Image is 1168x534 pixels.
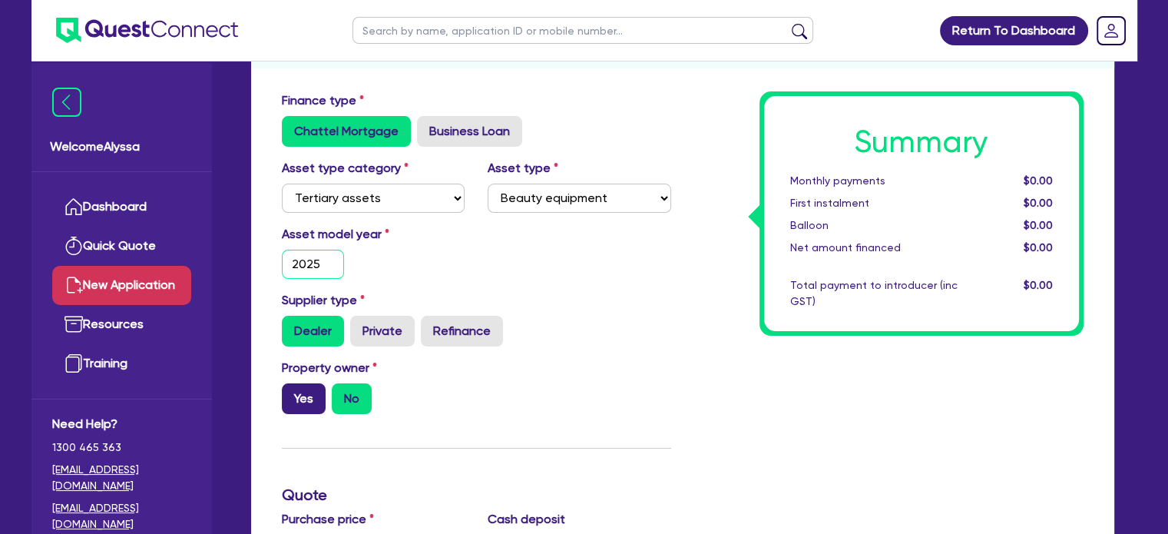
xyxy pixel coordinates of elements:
img: new-application [65,276,83,294]
h3: Quote [282,486,671,504]
span: Welcome Alyssa [50,138,194,156]
span: $0.00 [1023,197,1052,209]
a: Dropdown toggle [1091,11,1131,51]
a: Resources [52,305,191,344]
div: Net amount financed [779,240,969,256]
input: Search by name, application ID or mobile number... [352,17,813,44]
div: First instalment [779,195,969,211]
label: Private [350,316,415,347]
img: icon-menu-close [52,88,81,117]
img: quest-connect-logo-blue [56,18,238,43]
div: Total payment to introducer (inc GST) [779,277,969,310]
label: Yes [282,383,326,414]
span: $0.00 [1023,279,1052,291]
label: Finance type [282,91,364,110]
label: Property owner [282,359,377,377]
span: 1300 465 363 [52,439,191,456]
a: [EMAIL_ADDRESS][DOMAIN_NAME] [52,462,191,494]
label: Chattel Mortgage [282,116,411,147]
a: Training [52,344,191,383]
span: $0.00 [1023,174,1052,187]
label: Business Loan [417,116,522,147]
span: $0.00 [1023,219,1052,231]
a: Quick Quote [52,227,191,266]
label: Refinance [421,316,503,347]
label: Cash deposit [488,510,565,529]
a: Return To Dashboard [940,16,1088,45]
img: quick-quote [65,237,83,255]
a: [EMAIL_ADDRESS][DOMAIN_NAME] [52,500,191,532]
div: Balloon [779,217,969,234]
img: training [65,354,83,373]
label: Asset type category [282,159,409,177]
label: Asset type [488,159,558,177]
label: Purchase price [282,510,374,529]
label: No [332,383,372,414]
label: Dealer [282,316,344,347]
span: $0.00 [1023,241,1052,254]
label: Supplier type [282,291,365,310]
h1: Summary [790,124,1053,161]
span: Need Help? [52,415,191,433]
div: Monthly payments [779,173,969,189]
a: Dashboard [52,187,191,227]
img: resources [65,315,83,333]
label: Asset model year [270,225,477,244]
a: New Application [52,266,191,305]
